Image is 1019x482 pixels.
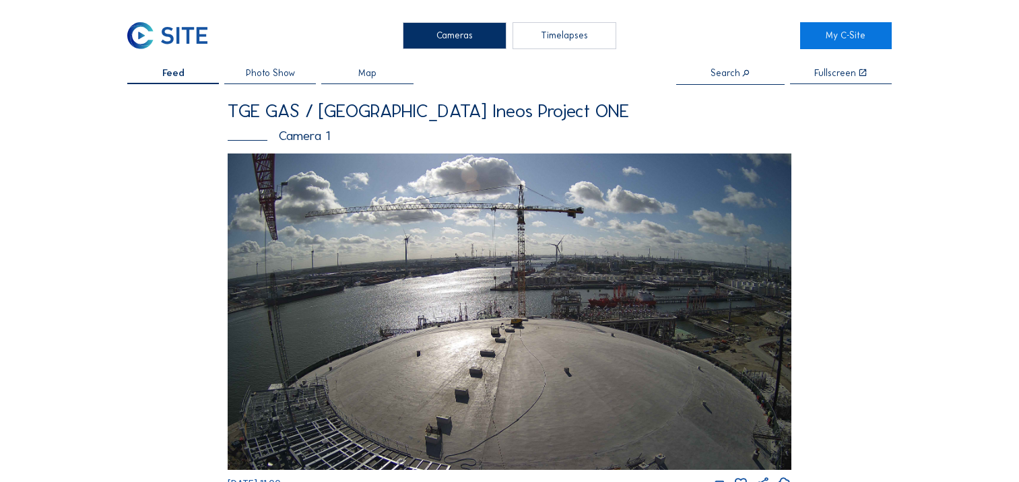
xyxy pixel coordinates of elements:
img: Image [228,153,791,471]
div: TGE GAS / [GEOGRAPHIC_DATA] Ineos Project ONE [228,102,791,120]
div: Cameras [403,22,506,49]
img: C-SITE Logo [127,22,207,49]
div: Timelapses [513,22,616,49]
span: Feed [162,69,185,78]
span: Photo Show [246,69,295,78]
div: Camera 1 [228,129,791,143]
a: C-SITE Logo [127,22,219,49]
span: Map [358,69,376,78]
a: My C-Site [800,22,892,49]
div: Fullscreen [814,69,856,78]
